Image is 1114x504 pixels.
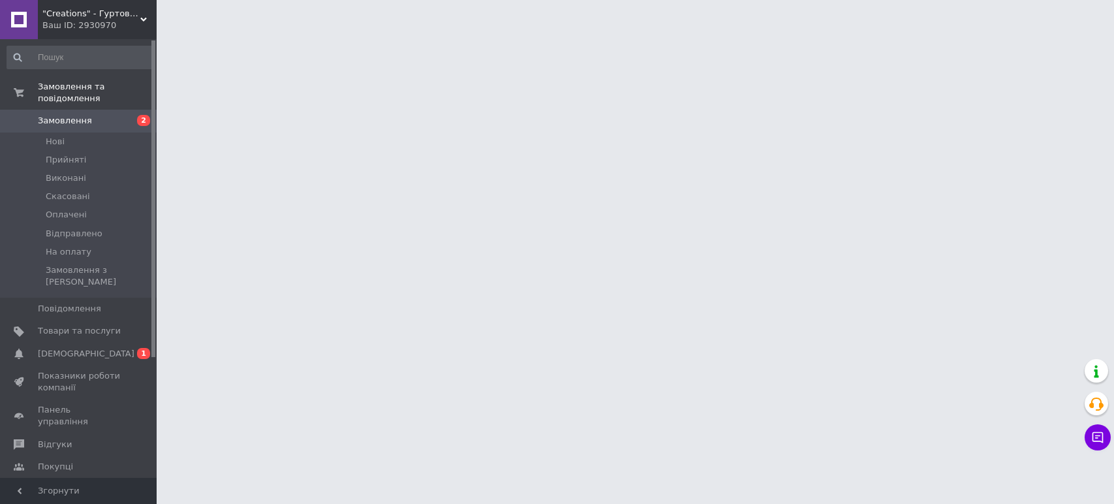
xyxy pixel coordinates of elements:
span: Замовлення з [PERSON_NAME] [46,264,152,288]
span: На оплату [46,246,91,258]
span: Відгуки [38,439,72,450]
span: Нові [46,136,65,148]
span: Повідомлення [38,303,101,315]
span: "Creations" - Гуртово-роздрібний інтернет-магазин креативних виробів [42,8,140,20]
button: Чат з покупцем [1085,424,1111,450]
span: Оплачені [46,209,87,221]
span: Скасовані [46,191,90,202]
span: Покупці [38,461,73,473]
span: Прийняті [46,154,86,166]
div: Ваш ID: 2930970 [42,20,157,31]
span: Панель управління [38,404,121,428]
span: Виконані [46,172,86,184]
span: Відправлено [46,228,102,240]
span: Показники роботи компанії [38,370,121,394]
span: Замовлення та повідомлення [38,81,157,104]
input: Пошук [7,46,153,69]
span: Замовлення [38,115,92,127]
span: 2 [137,115,150,126]
span: Товари та послуги [38,325,121,337]
span: 1 [137,348,150,359]
span: [DEMOGRAPHIC_DATA] [38,348,134,360]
